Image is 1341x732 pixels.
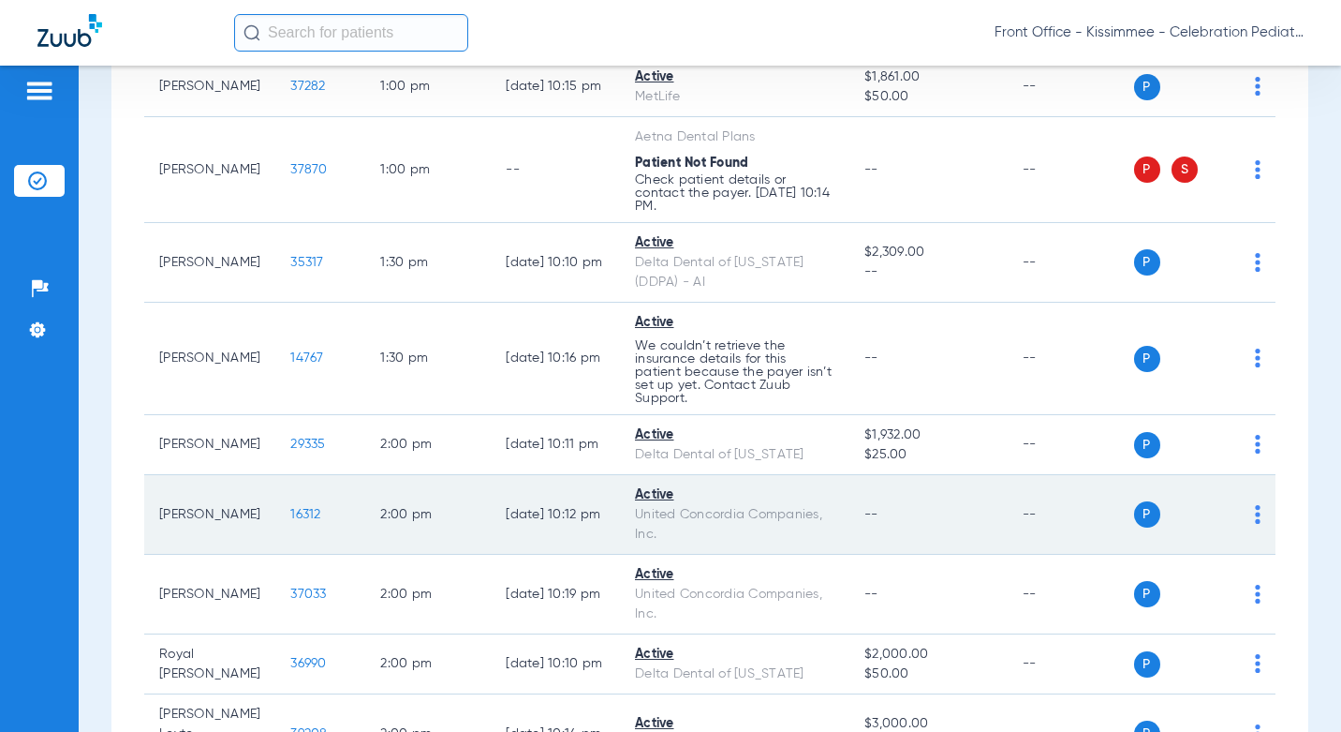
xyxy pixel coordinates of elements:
[864,445,992,465] span: $25.00
[491,117,620,223] td: --
[491,475,620,555] td: [DATE] 10:12 PM
[1008,57,1134,117] td: --
[635,233,834,253] div: Active
[365,635,491,695] td: 2:00 PM
[1008,303,1134,415] td: --
[37,14,102,47] img: Zuub Logo
[144,475,275,555] td: [PERSON_NAME]
[290,588,326,601] span: 37033
[864,665,992,684] span: $50.00
[1134,157,1160,183] span: P
[864,645,992,665] span: $2,000.00
[635,585,834,624] div: United Concordia Companies, Inc.
[365,555,491,635] td: 2:00 PM
[635,339,834,405] p: We couldn’t retrieve the insurance details for this patient because the payer isn’t set up yet. C...
[1255,160,1260,179] img: group-dot-blue.svg
[144,635,275,695] td: Royal [PERSON_NAME]
[864,163,878,176] span: --
[1134,651,1160,678] span: P
[290,351,323,365] span: 14767
[635,313,834,333] div: Active
[1008,223,1134,303] td: --
[365,223,491,303] td: 1:30 PM
[491,635,620,695] td: [DATE] 10:10 PM
[635,157,748,170] span: Patient Not Found
[864,262,992,282] span: --
[1255,349,1260,367] img: group-dot-blue.svg
[144,223,275,303] td: [PERSON_NAME]
[635,173,834,213] p: Check patient details or contact the payer. [DATE] 10:14 PM.
[290,163,327,176] span: 37870
[635,486,834,505] div: Active
[144,57,275,117] td: [PERSON_NAME]
[234,14,468,52] input: Search for patients
[635,67,834,87] div: Active
[635,505,834,545] div: United Concordia Companies, Inc.
[1247,642,1341,732] iframe: Chat Widget
[635,565,834,585] div: Active
[1255,435,1260,454] img: group-dot-blue.svg
[290,438,325,451] span: 29335
[144,555,275,635] td: [PERSON_NAME]
[290,80,325,93] span: 37282
[635,127,834,147] div: Aetna Dental Plans
[365,117,491,223] td: 1:00 PM
[864,426,992,445] span: $1,932.00
[635,87,834,107] div: MetLife
[290,657,326,670] span: 36990
[290,508,320,521] span: 16312
[1008,475,1134,555] td: --
[635,253,834,292] div: Delta Dental of [US_STATE] (DDPA) - AI
[491,223,620,303] td: [DATE] 10:10 PM
[635,645,834,665] div: Active
[290,256,323,269] span: 35317
[1134,74,1160,100] span: P
[491,57,620,117] td: [DATE] 10:15 PM
[144,117,275,223] td: [PERSON_NAME]
[1255,77,1260,96] img: group-dot-blue.svg
[1172,157,1198,183] span: S
[864,67,992,87] span: $1,861.00
[365,415,491,475] td: 2:00 PM
[1008,555,1134,635] td: --
[995,23,1304,42] span: Front Office - Kissimmee - Celebration Pediatric Dentistry
[864,588,878,601] span: --
[1008,117,1134,223] td: --
[1255,253,1260,272] img: group-dot-blue.svg
[1008,415,1134,475] td: --
[864,508,878,521] span: --
[243,24,260,41] img: Search Icon
[365,303,491,415] td: 1:30 PM
[1134,432,1160,458] span: P
[144,415,275,475] td: [PERSON_NAME]
[864,243,992,262] span: $2,309.00
[24,80,54,102] img: hamburger-icon
[491,555,620,635] td: [DATE] 10:19 PM
[635,445,834,465] div: Delta Dental of [US_STATE]
[1134,249,1160,276] span: P
[635,665,834,684] div: Delta Dental of [US_STATE]
[1255,505,1260,524] img: group-dot-blue.svg
[1008,635,1134,695] td: --
[1134,501,1160,528] span: P
[365,57,491,117] td: 1:00 PM
[1134,581,1160,607] span: P
[491,303,620,415] td: [DATE] 10:16 PM
[864,87,992,107] span: $50.00
[491,415,620,475] td: [DATE] 10:11 PM
[864,351,878,365] span: --
[144,303,275,415] td: [PERSON_NAME]
[1134,346,1160,372] span: P
[1255,585,1260,604] img: group-dot-blue.svg
[365,475,491,555] td: 2:00 PM
[635,426,834,445] div: Active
